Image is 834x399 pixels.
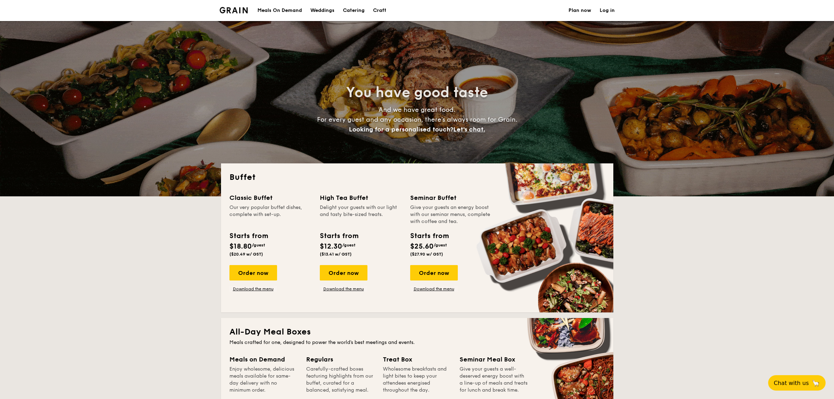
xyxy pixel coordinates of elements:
[383,354,451,364] div: Treat Box
[229,354,298,364] div: Meals on Demand
[229,366,298,394] div: Enjoy wholesome, delicious meals available for same-day delivery with no minimum order.
[220,7,248,13] a: Logotype
[410,286,458,292] a: Download the menu
[460,366,528,394] div: Give your guests a well-deserved energy boost with a line-up of meals and treats for lunch and br...
[320,204,402,225] div: Delight your guests with our light and tasty bite-sized treats.
[229,204,311,225] div: Our very popular buffet dishes, complete with set-up.
[774,380,809,386] span: Chat with us
[229,286,277,292] a: Download the menu
[410,252,443,257] span: ($27.90 w/ GST)
[410,242,434,251] span: $25.60
[229,326,605,338] h2: All-Day Meal Boxes
[320,231,358,241] div: Starts from
[229,252,263,257] span: ($20.49 w/ GST)
[320,242,342,251] span: $12.30
[306,366,374,394] div: Carefully-crafted boxes featuring highlights from our buffet, curated for a balanced, satisfying ...
[220,7,248,13] img: Grain
[460,354,528,364] div: Seminar Meal Box
[434,243,447,248] span: /guest
[306,354,374,364] div: Regulars
[320,286,367,292] a: Download the menu
[229,172,605,183] h2: Buffet
[410,193,492,203] div: Seminar Buffet
[812,379,820,387] span: 🦙
[342,243,356,248] span: /guest
[410,204,492,225] div: Give your guests an energy boost with our seminar menus, complete with coffee and tea.
[229,242,252,251] span: $18.80
[320,252,352,257] span: ($13.41 w/ GST)
[410,265,458,280] div: Order now
[252,243,265,248] span: /guest
[320,265,367,280] div: Order now
[229,339,605,346] div: Meals crafted for one, designed to power the world's best meetings and events.
[229,193,311,203] div: Classic Buffet
[383,366,451,394] div: Wholesome breakfasts and light bites to keep your attendees energised throughout the day.
[229,231,268,241] div: Starts from
[229,265,277,280] div: Order now
[453,126,485,133] span: Let's chat.
[768,375,826,391] button: Chat with us🦙
[320,193,402,203] div: High Tea Buffet
[410,231,448,241] div: Starts from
